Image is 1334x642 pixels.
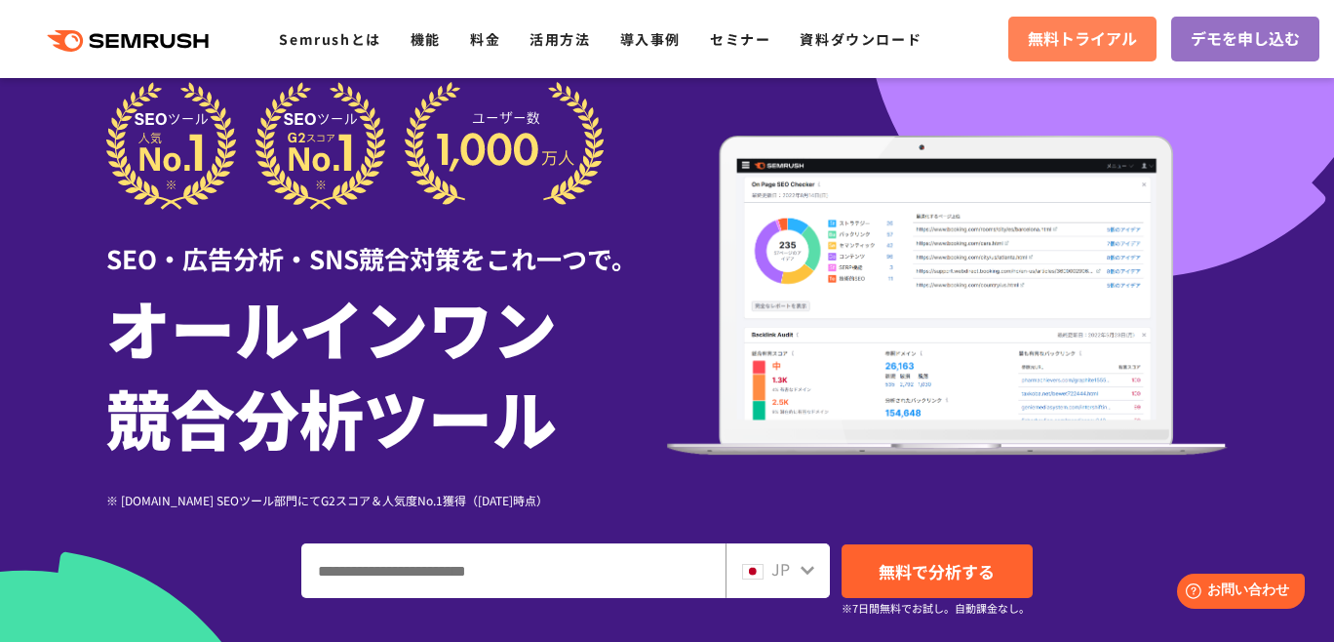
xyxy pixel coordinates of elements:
[106,491,667,509] div: ※ [DOMAIN_NAME] SEOツール部門にてG2スコア＆人気度No.1獲得（[DATE]時点）
[1171,17,1319,61] a: デモを申し込む
[411,29,441,49] a: 機能
[1160,566,1313,621] iframe: Help widget launcher
[620,29,681,49] a: 導入事例
[842,599,1030,618] small: ※7日間無料でお試し。自動課金なし。
[530,29,590,49] a: 活用方法
[1028,26,1137,52] span: 無料トライアル
[771,557,790,581] span: JP
[302,544,725,597] input: ドメイン、キーワードまたはURLを入力してください
[800,29,922,49] a: 資料ダウンロード
[470,29,500,49] a: 料金
[1191,26,1300,52] span: デモを申し込む
[106,210,667,277] div: SEO・広告分析・SNS競合対策をこれ一つで。
[710,29,770,49] a: セミナー
[1008,17,1157,61] a: 無料トライアル
[279,29,380,49] a: Semrushとは
[879,559,995,583] span: 無料で分析する
[106,282,667,461] h1: オールインワン 競合分析ツール
[842,544,1033,598] a: 無料で分析する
